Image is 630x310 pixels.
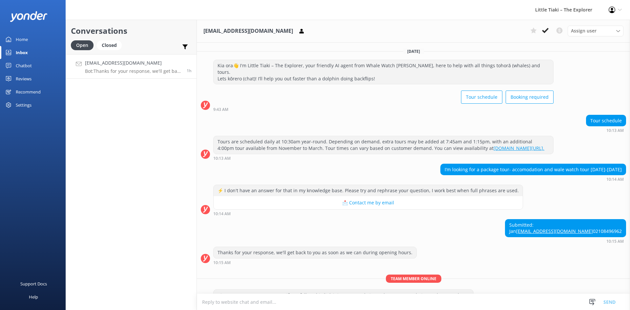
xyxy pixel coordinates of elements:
[71,41,97,49] a: Open
[571,27,597,34] span: Assign user
[516,228,593,234] a: [EMAIL_ADDRESS][DOMAIN_NAME]
[213,156,554,160] div: Oct 08 2025 10:13am (UTC +13:00) Pacific/Auckland
[505,219,626,237] div: Submitted: Jan 02108496962
[586,128,626,133] div: Oct 08 2025 10:13am (UTC +13:00) Pacific/Auckland
[461,91,502,104] button: Tour schedule
[606,129,624,133] strong: 10:13 AM
[16,46,28,59] div: Inbox
[213,211,523,216] div: Oct 08 2025 10:14am (UTC +13:00) Pacific/Auckland
[97,41,125,49] a: Closed
[493,145,544,151] a: [DOMAIN_NAME][URL].
[586,115,626,126] div: Tour schedule
[213,212,231,216] strong: 10:14 AM
[213,108,228,112] strong: 9:43 AM
[16,59,32,72] div: Chatbot
[10,11,48,22] img: yonder-white-logo.png
[203,27,293,35] h3: [EMAIL_ADDRESS][DOMAIN_NAME]
[16,72,31,85] div: Reviews
[386,275,441,283] span: Team member online
[606,177,624,181] strong: 10:14 AM
[66,54,197,79] a: [EMAIL_ADDRESS][DOMAIN_NAME]Bot:Thanks for your response, we'll get back to you as soon as we can...
[16,98,31,112] div: Settings
[237,292,286,298] a: [URL][DOMAIN_NAME]
[213,260,417,265] div: Oct 08 2025 10:15am (UTC +13:00) Pacific/Auckland
[214,196,523,209] button: 📩 Contact me by email
[214,247,416,258] div: Thanks for your response, we'll get back to you as soon as we can during opening hours.
[506,91,554,104] button: Booking required
[16,33,28,46] div: Home
[214,290,473,301] div: Kia Ora - if you follow this link it is on our website and an accommodation and tour package.
[71,25,192,37] h2: Conversations
[568,26,623,36] div: Assign User
[213,156,231,160] strong: 10:13 AM
[214,60,553,84] div: Kia ora👋 I'm Little Tiaki – The Explorer, your friendly AI agent from Whale Watch [PERSON_NAME], ...
[29,290,38,303] div: Help
[187,68,192,73] span: Oct 08 2025 10:15am (UTC +13:00) Pacific/Auckland
[505,239,626,243] div: Oct 08 2025 10:15am (UTC +13:00) Pacific/Auckland
[214,136,553,154] div: Tours are scheduled daily at 10:30am year-round. Depending on demand, extra tours may be added at...
[16,85,41,98] div: Recommend
[20,277,47,290] div: Support Docs
[214,185,523,196] div: ⚡ I don't have an answer for that in my knowledge base. Please try and rephrase your question, I ...
[85,59,182,67] h4: [EMAIL_ADDRESS][DOMAIN_NAME]
[213,107,554,112] div: Oct 08 2025 09:43am (UTC +13:00) Pacific/Auckland
[85,68,182,74] p: Bot: Thanks for your response, we'll get back to you as soon as we can during opening hours.
[441,164,626,175] div: I’m looking for a package tour- accomodation and wale watch tour [DATE]-[DATE]
[97,40,122,50] div: Closed
[606,239,624,243] strong: 10:15 AM
[213,261,231,265] strong: 10:15 AM
[71,40,94,50] div: Open
[403,49,424,54] span: [DATE]
[440,177,626,181] div: Oct 08 2025 10:14am (UTC +13:00) Pacific/Auckland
